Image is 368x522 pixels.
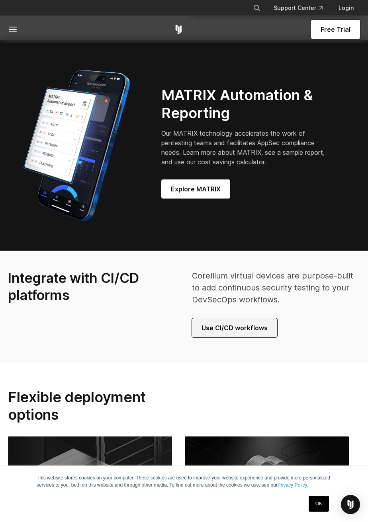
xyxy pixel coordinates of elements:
[192,270,360,306] p: Corellium virtual devices are purpose-built to add continuous security testing to your DevSecOps ...
[174,25,184,34] a: Corellium Home
[341,495,360,514] div: Open Intercom Messenger
[8,270,146,304] h3: Integrate with CI/CD platforms
[192,318,277,337] a: Use CI/CD workflows
[37,474,331,489] p: This website stores cookies on your computer. These cookies are used to improve your website expe...
[309,496,329,512] a: OK
[8,388,176,424] h3: Flexible deployment options
[8,66,145,225] img: Corellium's MATRIX Automated Report
[161,179,230,199] a: Explore MATRIX
[247,1,360,15] div: Navigation Menu
[311,20,360,39] a: Free Trial
[202,323,268,333] span: Use CI/CD workflows
[250,1,264,15] button: Search
[171,184,221,194] span: Explore MATRIX
[161,129,330,167] p: Our MATRIX technology accelerates the work of pentesting teams and facilitates AppSec compliance ...
[267,1,329,15] a: Support Center
[278,482,308,488] a: Privacy Policy.
[161,86,330,122] h2: MATRIX Automation & Reporting
[332,1,360,15] a: Login
[321,25,350,34] span: Free Trial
